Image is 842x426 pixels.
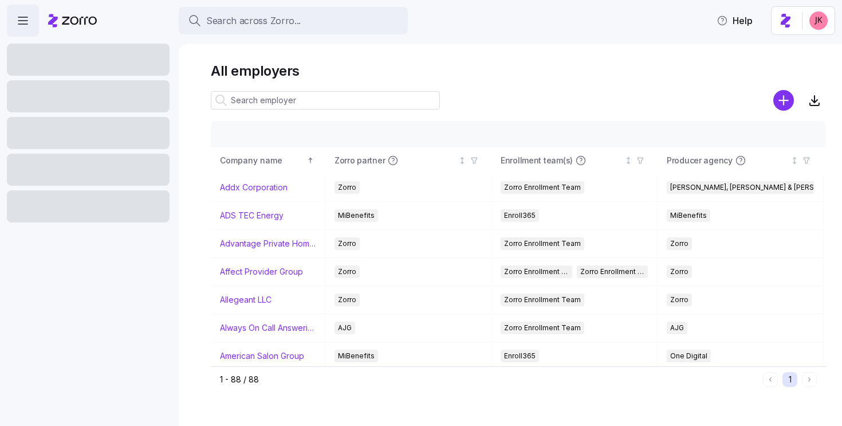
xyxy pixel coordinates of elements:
[504,237,581,250] span: Zorro Enrollment Team
[211,147,325,174] th: Company nameSorted ascending
[338,322,352,334] span: AJG
[220,210,284,221] a: ADS TEC Energy
[504,181,581,194] span: Zorro Enrollment Team
[458,157,466,165] div: Not sorted
[220,374,758,385] div: 1 - 88 / 88
[782,372,797,387] button: 1
[220,154,305,167] div: Company name
[670,350,707,362] span: One Digital
[338,265,356,278] span: Zorro
[624,157,632,165] div: Not sorted
[338,350,375,362] span: MiBenefits
[504,294,581,306] span: Zorro Enrollment Team
[220,350,304,362] a: American Salon Group
[763,372,778,387] button: Previous page
[338,294,356,306] span: Zorro
[504,209,536,222] span: Enroll365
[338,209,375,222] span: MiBenefits
[335,155,385,166] span: Zorro partner
[658,147,824,174] th: Producer agencyNot sorted
[220,322,316,334] a: Always On Call Answering Service
[670,209,707,222] span: MiBenefits
[670,237,688,250] span: Zorro
[220,238,316,249] a: Advantage Private Home Care
[220,266,303,278] a: Affect Provider Group
[670,322,684,334] span: AJG
[220,294,272,306] a: Allegeant LLC
[504,322,581,334] span: Zorro Enrollment Team
[707,9,762,32] button: Help
[580,265,645,278] span: Zorro Enrollment Experts
[670,265,688,278] span: Zorro
[670,294,688,306] span: Zorro
[338,181,356,194] span: Zorro
[179,7,408,34] button: Search across Zorro...
[802,372,817,387] button: Next page
[667,155,733,166] span: Producer agency
[790,157,798,165] div: Not sorted
[501,155,573,166] span: Enrollment team(s)
[211,91,440,110] input: Search employer
[717,14,753,28] span: Help
[206,14,301,28] span: Search across Zorro...
[338,237,356,250] span: Zorro
[306,157,314,165] div: Sorted ascending
[773,90,794,111] svg: add icon
[504,265,569,278] span: Zorro Enrollment Team
[809,11,828,30] img: 19f1c8dceb8a17c03adbc41d53a5807f
[491,147,658,174] th: Enrollment team(s)Not sorted
[325,147,491,174] th: Zorro partnerNot sorted
[211,62,826,80] h1: All employers
[220,182,288,193] a: Addx Corporation
[504,350,536,362] span: Enroll365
